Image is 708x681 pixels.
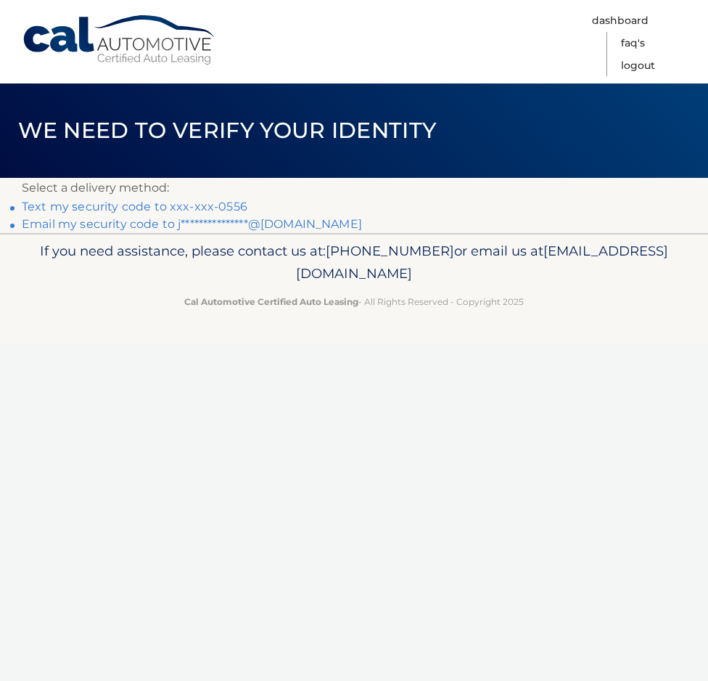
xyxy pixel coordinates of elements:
a: Text my security code to xxx-xxx-0556 [22,200,247,213]
strong: Cal Automotive Certified Auto Leasing [184,296,358,307]
a: Dashboard [592,9,649,32]
a: Logout [621,54,655,77]
span: [PHONE_NUMBER] [326,242,454,259]
a: Cal Automotive [22,15,218,66]
a: FAQ's [621,32,645,54]
p: - All Rights Reserved - Copyright 2025 [22,294,686,309]
span: We need to verify your identity [18,117,437,144]
p: If you need assistance, please contact us at: or email us at [22,240,686,286]
p: Select a delivery method: [22,178,686,198]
